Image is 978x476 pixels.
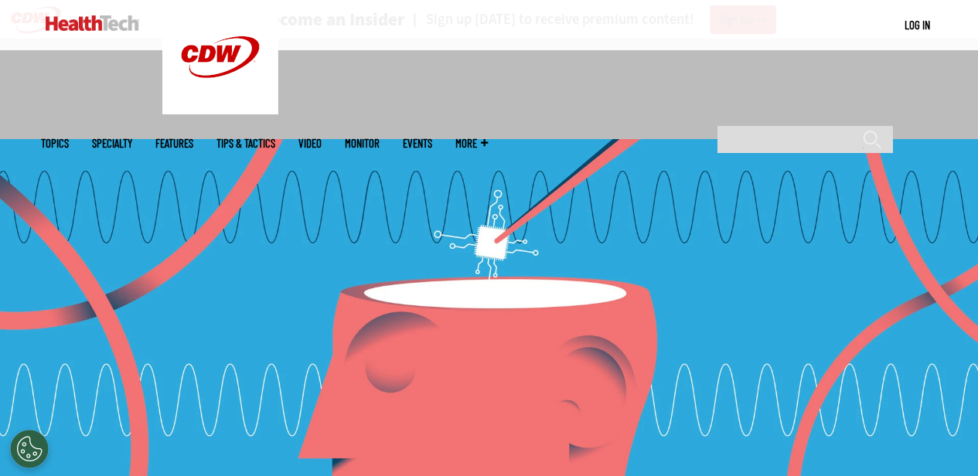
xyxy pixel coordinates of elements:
span: More [455,138,488,149]
a: Video [298,138,322,149]
a: Log in [905,18,930,32]
span: Specialty [92,138,132,149]
a: Events [403,138,432,149]
div: Cookies Settings [10,430,49,468]
span: Topics [41,138,69,149]
a: Features [155,138,193,149]
a: CDW [162,102,278,118]
img: Home [46,15,139,31]
button: Open Preferences [10,430,49,468]
a: MonITor [345,138,380,149]
div: User menu [905,17,930,33]
a: Tips & Tactics [216,138,275,149]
